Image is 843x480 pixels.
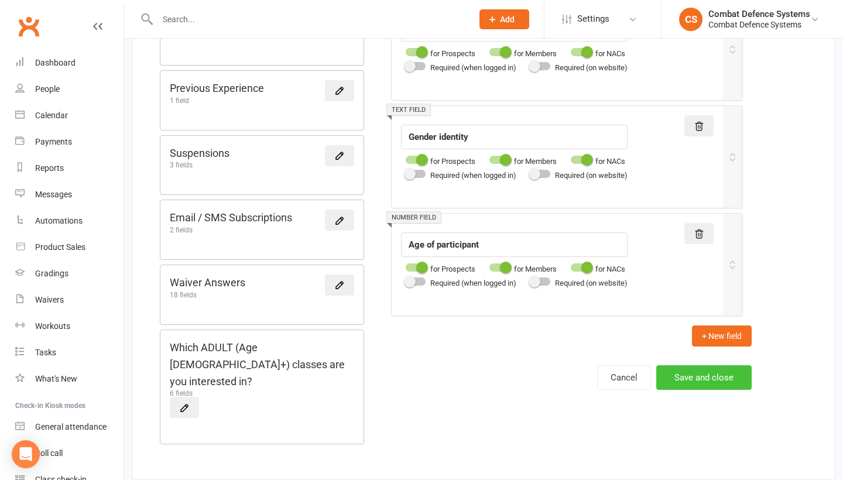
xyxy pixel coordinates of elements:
[595,265,625,273] span: for NACs
[35,448,63,458] div: Roll call
[15,50,124,76] a: Dashboard
[154,11,464,28] input: Search...
[656,365,752,390] button: Save and close
[391,213,743,316] div: Number fieldfor Prospectsfor Membersfor NACsRequired (when logged in)Required (on website)
[692,325,752,347] button: + New field
[170,275,245,292] h5: Waiver Answers
[35,348,56,357] div: Tasks
[708,19,810,30] div: Combat Defence Systems
[170,32,306,39] div: 4 fields
[15,155,124,181] a: Reports
[15,366,124,392] a: What's New
[35,111,68,120] div: Calendar
[595,49,625,58] span: for NACs
[170,80,264,97] h5: Previous Experience
[15,208,124,234] a: Automations
[325,275,354,296] a: Edit this form section
[555,279,628,287] span: Required (on website)
[514,157,557,166] span: for Members
[430,157,475,166] span: for Prospects
[430,279,516,287] span: Required (when logged in)
[35,422,107,431] div: General attendance
[35,58,76,67] div: Dashboard
[15,181,124,208] a: Messages
[170,397,199,418] a: Edit this form section
[391,105,743,208] div: Text fieldfor Prospectsfor Membersfor NACsRequired (when logged in)Required (on website)
[170,145,229,162] h5: Suspensions
[15,102,124,129] a: Calendar
[679,8,702,31] div: CS
[500,15,515,24] span: Add
[325,210,354,231] a: Edit this form section
[15,440,124,467] a: Roll call
[12,440,40,468] div: Open Intercom Messenger
[15,260,124,287] a: Gradings
[15,313,124,340] a: Workouts
[35,216,83,225] div: Automations
[170,210,292,227] h5: Email / SMS Subscriptions
[35,295,64,304] div: Waivers
[35,137,72,146] div: Payments
[170,162,229,169] div: 3 fields
[15,340,124,366] a: Tasks
[14,12,43,41] a: Clubworx
[401,232,628,257] input: Enter field label
[170,227,292,234] div: 2 fields
[479,9,529,29] button: Add
[170,97,264,104] div: 1 field
[35,190,72,199] div: Messages
[170,292,245,299] div: 18 fields
[35,84,60,94] div: People
[401,125,628,149] input: Enter field label
[597,365,651,390] button: Cancel
[430,63,516,72] span: Required (when logged in)
[15,287,124,313] a: Waivers
[684,115,714,136] button: Delete this field
[430,49,475,58] span: for Prospects
[386,104,431,116] div: Text field
[170,390,354,397] div: 6 fields
[35,321,70,331] div: Workouts
[430,265,475,273] span: for Prospects
[555,171,628,180] span: Required (on website)
[514,265,557,273] span: for Members
[595,157,625,166] span: for NACs
[386,211,441,224] div: Number field
[35,242,85,252] div: Product Sales
[15,414,124,440] a: General attendance kiosk mode
[15,129,124,155] a: Payments
[325,80,354,101] a: Edit this form section
[430,171,516,180] span: Required (when logged in)
[577,6,609,32] span: Settings
[325,145,354,166] a: Edit this form section
[514,49,557,58] span: for Members
[555,63,628,72] span: Required (on website)
[35,374,77,383] div: What's New
[684,223,714,244] button: Delete this field
[35,163,64,173] div: Reports
[15,76,124,102] a: People
[15,234,124,260] a: Product Sales
[35,269,68,278] div: Gradings
[170,340,354,390] h5: Which ADULT (Age [DEMOGRAPHIC_DATA]+) classes are you interested in?
[708,9,810,19] div: Combat Defence Systems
